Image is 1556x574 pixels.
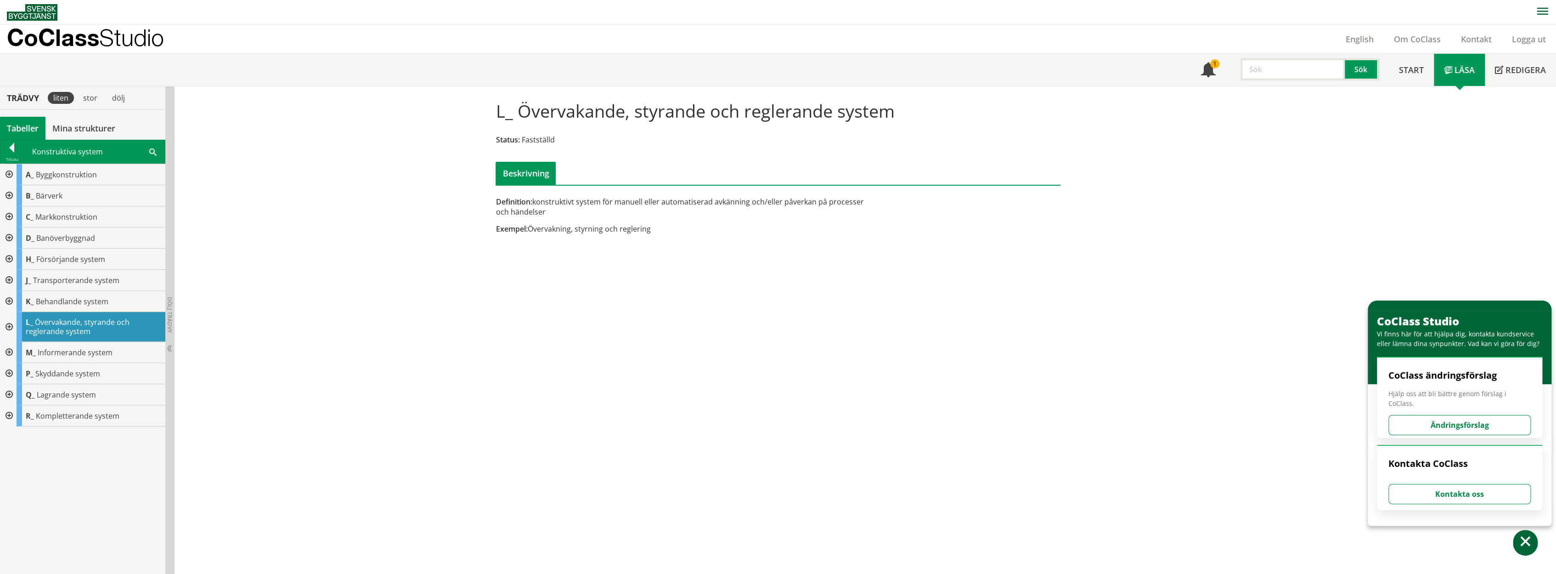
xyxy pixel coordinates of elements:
[35,212,97,222] span: Markkonstruktion
[496,197,532,207] span: Definition:
[48,92,74,104] div: liten
[107,92,130,104] div: dölj
[38,347,113,358] span: Informerande system
[26,317,130,336] span: Övervakande, styrande och reglerande system
[149,147,157,156] span: Sök i tabellen
[26,191,34,201] span: B_
[37,390,96,400] span: Lagrande system
[1388,484,1531,504] button: Kontakta oss
[7,4,57,21] img: Svensk Byggtjänst
[33,275,119,285] span: Transporterande system
[1434,54,1485,86] a: Läsa
[1485,54,1556,86] a: Redigera
[36,296,108,307] span: Behandlande system
[26,317,33,327] span: L_
[1455,64,1475,75] span: Läsa
[24,140,165,163] div: Konstruktiva system
[26,390,35,400] span: Q_
[1389,54,1434,86] a: Start
[36,254,105,264] span: Försörjande system
[35,369,100,379] span: Skyddande system
[496,162,556,185] div: Beskrivning
[166,297,174,333] span: Dölj trädvy
[1451,34,1502,45] a: Kontakt
[1240,58,1345,80] input: Sök
[36,411,119,421] span: Kompletterande system
[99,24,164,51] span: Studio
[2,93,44,103] div: Trädvy
[1388,369,1531,381] h4: CoClass ändringsförslag
[26,411,34,421] span: R_
[26,212,34,222] span: C_
[1377,313,1459,329] span: CoClass Studio
[45,117,122,140] a: Mina strukturer
[7,32,164,43] p: CoClass
[26,347,36,358] span: M_
[496,224,527,234] span: Exempel:
[1388,389,1531,408] span: Hjälp oss att bli bättre genom förslag i CoClass.
[78,92,103,104] div: stor
[1388,489,1531,499] a: Kontakta oss
[1336,34,1384,45] a: English
[1345,58,1379,80] button: Sök
[1377,329,1547,348] div: Vi finns här för att hjälpa dig, kontakta kundservice eller lämna dina synpunkter. Vad kan vi gör...
[26,233,34,243] span: D_
[26,296,34,307] span: K_
[1201,63,1216,78] span: Notifikationer
[26,170,34,180] span: A_
[1388,415,1531,435] button: Ändringsförslag
[26,254,34,264] span: H_
[26,275,31,285] span: J_
[496,101,894,121] h1: L_ Övervakande, styrande och reglerande system
[496,197,867,217] div: konstruktivt system för manuell eller automatiserad avkänning och/eller påverkan på processer och...
[1191,54,1226,86] a: 1
[1502,34,1556,45] a: Logga ut
[36,191,62,201] span: Bärverk
[36,170,97,180] span: Byggkonstruktion
[1384,34,1451,45] a: Om CoClass
[521,135,554,145] span: Fastställd
[496,224,867,234] div: Övervakning, styrning och reglering
[496,135,519,145] span: Status:
[1399,64,1424,75] span: Start
[0,156,23,163] div: Tillbaka
[26,369,34,379] span: P_
[36,233,95,243] span: Banöverbyggnad
[7,25,184,53] a: CoClassStudio
[1210,59,1219,68] div: 1
[1388,458,1531,470] h4: Kontakta CoClass
[1505,64,1546,75] span: Redigera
